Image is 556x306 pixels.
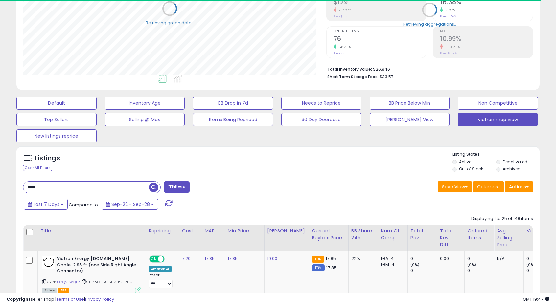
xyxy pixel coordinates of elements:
button: Sep-22 - Sep-28 [102,199,158,210]
div: BB Share 24h. [351,228,375,241]
button: Selling @ Max [105,113,185,126]
a: 19.00 [267,255,278,262]
span: OFF [164,256,174,262]
div: Preset: [149,273,174,288]
h5: Listings [35,154,60,163]
button: victron map view [458,113,538,126]
div: Velocity [526,228,550,234]
div: Ordered Items [467,228,491,241]
button: Filters [164,181,190,193]
a: 17.85 [205,255,215,262]
small: (0%) [467,262,476,267]
button: Last 7 Days [24,199,68,210]
a: 17.85 [228,255,238,262]
div: Retrieving aggregations.. [403,21,456,27]
div: Num of Comp. [381,228,405,241]
div: Repricing [149,228,176,234]
small: (0%) [526,262,536,267]
small: (0%) [410,262,420,267]
img: 31sUIah2+UL._SL40_.jpg [42,256,55,269]
a: Privacy Policy [85,296,114,302]
button: Default [16,97,97,110]
strong: Copyright [7,296,31,302]
div: MAP [205,228,222,234]
div: FBM: 4 [381,262,403,268]
div: [PERSON_NAME] [267,228,306,234]
p: Listing States: [452,151,539,158]
div: Total Rev. [410,228,434,241]
span: FBA [58,288,69,293]
div: 0 [410,256,437,262]
small: FBA [312,256,324,263]
div: Displaying 1 to 25 of 148 items [471,216,533,222]
small: FBM [312,264,325,271]
div: 0 [467,268,494,273]
label: Out of Stock [459,166,483,172]
label: Active [459,159,471,164]
span: Sep-22 - Sep-28 [111,201,150,208]
div: 0.00 [440,256,459,262]
button: Needs to Reprice [281,97,361,110]
div: Amazon AI [149,266,172,272]
span: Columns [477,184,498,190]
button: 30 Day Decrease [281,113,361,126]
div: 0 [526,256,553,262]
div: Clear All Filters [23,165,52,171]
button: BB Price Below Min [370,97,450,110]
div: Retrieving graph data.. [146,20,194,26]
button: Inventory Age [105,97,185,110]
label: Deactivated [503,159,527,164]
button: Non Competitive [458,97,538,110]
button: BB Drop in 7d [193,97,273,110]
span: Last 7 Days [34,201,59,208]
span: 17.85 [326,255,336,262]
div: Total Rev. Diff. [440,228,462,248]
div: Title [40,228,143,234]
div: 0 [410,268,437,273]
div: Min Price [228,228,262,234]
span: All listings currently available for purchase on Amazon [42,288,57,293]
div: N/A [497,256,519,262]
span: ON [150,256,158,262]
div: 22% [351,256,373,262]
span: 17.85 [326,265,336,271]
a: 7.20 [182,255,191,262]
button: New listings reprice [16,129,97,142]
a: B07Q2PWQT2 [56,279,80,285]
div: 0 [526,268,553,273]
span: Compared to: [69,202,99,208]
div: Current Buybox Price [312,228,346,241]
div: seller snap | | [7,296,114,303]
button: Items Being Repriced [193,113,273,126]
div: ASIN: [42,256,141,292]
div: Avg Selling Price [497,228,521,248]
a: Terms of Use [56,296,84,302]
span: 2025-10-6 19:47 GMT [523,296,549,302]
button: [PERSON_NAME] View [370,113,450,126]
b: Victron Energy [DOMAIN_NAME] Cable, 2.95 ft (one Side Right Angle Connector) [57,256,137,276]
div: 0 [467,256,494,262]
button: Columns [473,181,504,192]
button: Actions [505,181,533,192]
div: Cost [182,228,199,234]
button: Top Sellers [16,113,97,126]
div: FBA: 4 [381,256,403,262]
button: Save View [438,181,472,192]
label: Archived [503,166,521,172]
span: | SKU: VC - ASS030531209 [81,279,132,285]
